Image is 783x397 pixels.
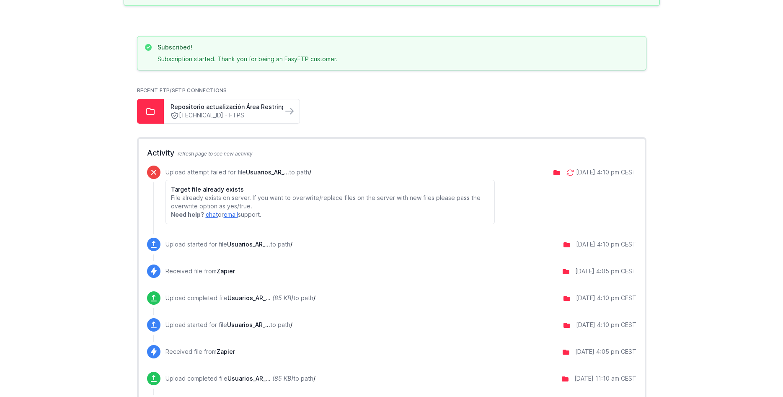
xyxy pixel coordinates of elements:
iframe: Drift Widget Chat Controller [741,355,773,387]
span: Usuarios_AR_fSDgcbxEG523JGHddfb_dia2_25.csv [246,169,289,176]
div: [DATE] 4:10 pm CEST [576,168,636,176]
span: Usuarios_AR_fSDgcbxEG523JGHddfb_dia_25.csv [227,375,271,382]
span: Usuarios_AR_9ryX38ZAUmHCBq7Iy7otZcyAagBLHVKvvYaIpmMuxmAR.csv [227,294,271,301]
a: chat [206,211,218,218]
strong: Need help? [171,211,204,218]
p: or support. [171,210,490,219]
h2: Recent FTP/SFTP Connections [137,87,646,94]
h3: Subscribed! [158,43,338,52]
p: Upload attempt failed for file to path [165,168,495,176]
i: (85 KB) [272,375,293,382]
div: [DATE] 4:05 pm CEST [575,348,636,356]
span: Zapier [217,267,235,275]
span: / [290,321,292,328]
span: / [290,241,292,248]
h6: Target file already exists [171,185,490,194]
div: [DATE] 4:10 pm CEST [576,321,636,329]
h2: Activity [147,147,636,159]
div: [DATE] 4:05 pm CEST [575,267,636,275]
p: Upload started for file to path [165,240,292,249]
a: email [224,211,238,218]
span: / [313,294,315,301]
div: [DATE] 4:10 pm CEST [576,240,636,249]
span: Usuarios_AR_fSDgcbxEG523JGHddfb_dia2_25.csv [227,241,270,248]
span: Usuarios_AR_9ryX38ZAUmHCBq7Iy7otZcyAagBLHVKvvYaIpmMuxmAR.csv [227,321,270,328]
i: (85 KB) [272,294,293,301]
p: Upload started for file to path [165,321,292,329]
a: Repositorio actualización Área Restringida [171,103,276,111]
p: Upload completed file to path [165,294,315,302]
div: [DATE] 11:10 am CEST [574,374,636,383]
span: / [313,375,315,382]
p: Subscription started. Thank you for being an EasyFTP customer. [158,55,338,63]
p: Received file from [165,267,235,275]
p: Upload completed file to path [165,374,315,383]
p: File already exists on server. If you want to overwrite/replace files on the server with new file... [171,194,490,210]
span: Zapier [217,348,235,355]
a: [TECHNICAL_ID] - FTPS [171,111,276,120]
span: / [309,169,311,176]
span: refresh page to see new activity [178,150,253,157]
p: Received file from [165,348,235,356]
div: [DATE] 4:10 pm CEST [576,294,636,302]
